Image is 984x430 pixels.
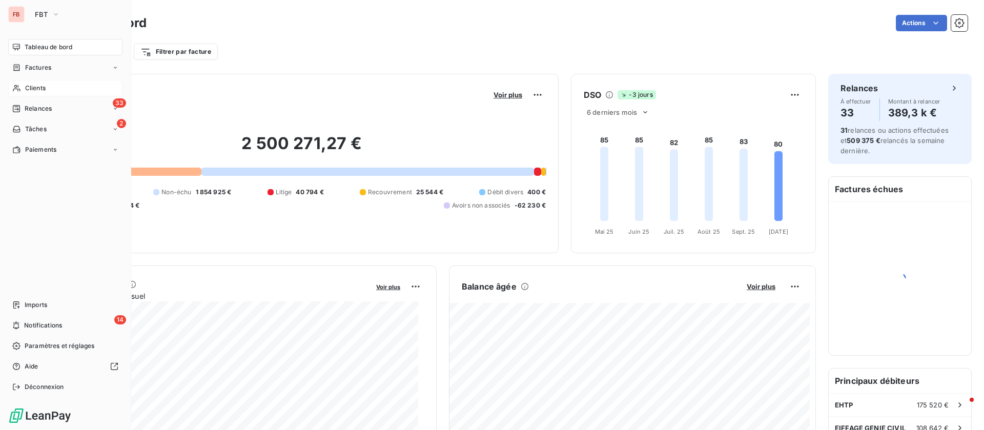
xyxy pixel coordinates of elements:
[25,125,47,134] span: Tâches
[25,300,47,310] span: Imports
[117,119,126,128] span: 2
[829,177,971,201] h6: Factures échues
[917,401,949,409] span: 175 520 €
[196,188,232,197] span: 1 854 925 €
[25,341,94,351] span: Paramètres et réglages
[373,282,403,291] button: Voir plus
[25,84,46,93] span: Clients
[113,98,126,108] span: 33
[462,280,517,293] h6: Balance âgée
[35,10,48,18] span: FBT
[25,145,56,154] span: Paiements
[527,188,546,197] span: 400 €
[368,188,412,197] span: Recouvrement
[25,362,38,371] span: Aide
[515,201,546,210] span: -62 230 €
[25,382,64,392] span: Déconnexion
[584,89,601,101] h6: DSO
[416,188,443,197] span: 25 544 €
[452,201,510,210] span: Avoirs non associés
[747,282,775,291] span: Voir plus
[888,105,940,121] h4: 389,3 k €
[829,368,971,393] h6: Principaux débiteurs
[587,108,637,116] span: 6 derniers mois
[628,228,649,235] tspan: Juin 25
[744,282,778,291] button: Voir plus
[840,98,871,105] span: À effectuer
[276,188,292,197] span: Litige
[58,291,369,301] span: Chiffre d'affaires mensuel
[296,188,323,197] span: 40 794 €
[494,91,522,99] span: Voir plus
[58,133,546,164] h2: 2 500 271,27 €
[161,188,191,197] span: Non-échu
[487,188,523,197] span: Débit divers
[134,44,218,60] button: Filtrer par facture
[847,136,880,145] span: 509 375 €
[8,358,122,375] a: Aide
[664,228,684,235] tspan: Juil. 25
[25,43,72,52] span: Tableau de bord
[840,126,949,155] span: relances ou actions effectuées et relancés la semaine dernière.
[8,407,72,424] img: Logo LeanPay
[490,90,525,99] button: Voir plus
[8,6,25,23] div: FB
[376,283,400,291] span: Voir plus
[949,395,974,420] iframe: Intercom live chat
[25,104,52,113] span: Relances
[114,315,126,324] span: 14
[896,15,947,31] button: Actions
[835,401,853,409] span: EHTP
[769,228,788,235] tspan: [DATE]
[840,126,848,134] span: 31
[888,98,940,105] span: Montant à relancer
[595,228,614,235] tspan: Mai 25
[840,105,871,121] h4: 33
[840,82,878,94] h6: Relances
[24,321,62,330] span: Notifications
[25,63,51,72] span: Factures
[618,90,655,99] span: -3 jours
[698,228,720,235] tspan: Août 25
[732,228,755,235] tspan: Sept. 25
